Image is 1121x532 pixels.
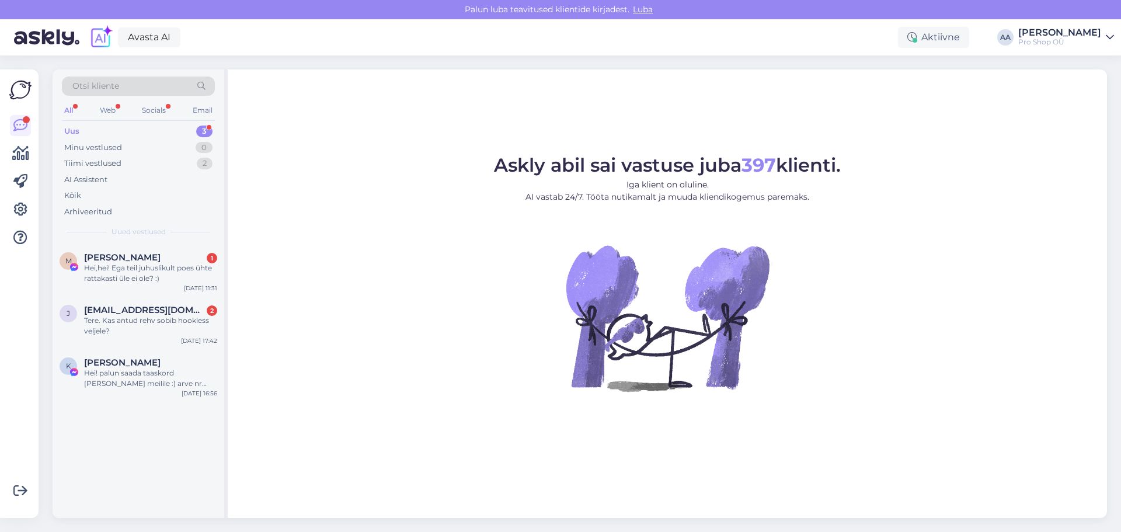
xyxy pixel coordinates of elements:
div: [DATE] 17:42 [181,336,217,345]
div: Hei! palun saada taaskord [PERSON_NAME] meilile :) arve nr 56151 [EMAIL_ADDRESS][DOMAIN_NAME] [84,368,217,389]
div: Pro Shop OÜ [1018,37,1101,47]
div: Hei,hei! Ega teil juhuslikult poes ühte rattakasti üle ei ole? :) [84,263,217,284]
p: Iga klient on oluline. AI vastab 24/7. Tööta nutikamalt ja muuda kliendikogemus paremaks. [494,179,841,203]
div: 1 [207,253,217,263]
span: Otsi kliente [72,80,119,92]
div: [PERSON_NAME] [1018,28,1101,37]
img: No Chat active [562,213,772,423]
span: jaangopro@gmail.com [84,305,206,315]
div: Minu vestlused [64,142,122,154]
div: 3 [196,126,213,137]
span: Askly abil sai vastuse juba klienti. [494,154,841,176]
div: 2 [197,158,213,169]
div: Web [98,103,118,118]
div: Uus [64,126,79,137]
img: explore-ai [89,25,113,50]
div: Tere. Kas antud rehv sobib hookless veljele? [84,315,217,336]
div: AI Assistent [64,174,107,186]
div: [DATE] 16:56 [182,389,217,398]
span: Maris Lillep [84,252,161,263]
div: 0 [196,142,213,154]
span: K [66,361,71,370]
div: Tiimi vestlused [64,158,121,169]
b: 397 [741,154,776,176]
div: AA [997,29,1014,46]
span: M [65,256,72,265]
span: Kelly Kalm [84,357,161,368]
a: [PERSON_NAME]Pro Shop OÜ [1018,28,1114,47]
span: j [67,309,70,318]
div: Kõik [64,190,81,201]
div: Email [190,103,215,118]
div: Arhiveeritud [64,206,112,218]
div: [DATE] 11:31 [184,284,217,293]
div: Socials [140,103,168,118]
div: All [62,103,75,118]
div: 2 [207,305,217,316]
div: Aktiivne [898,27,969,48]
span: Luba [629,4,656,15]
a: Avasta AI [118,27,180,47]
img: Askly Logo [9,79,32,101]
span: Uued vestlused [112,227,166,237]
